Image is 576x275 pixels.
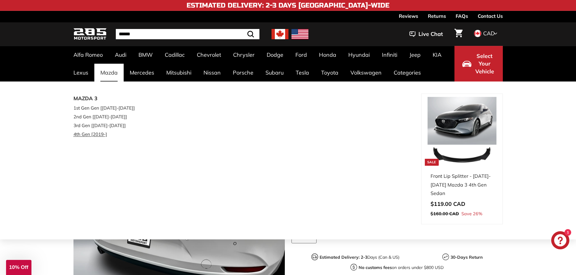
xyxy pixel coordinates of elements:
[290,64,315,82] a: Tesla
[342,46,376,64] a: Hyundai
[6,260,31,275] div: 10% Off
[116,29,259,39] input: Search
[451,24,466,44] a: Cart
[403,46,427,64] a: Jeep
[388,64,427,82] a: Categories
[456,11,468,21] a: FAQs
[320,254,367,260] strong: Estimated Delivery: 2-3
[320,254,399,261] p: Days (Can & US)
[191,46,227,64] a: Chevrolet
[461,210,482,218] span: Save 26%
[313,46,342,64] a: Honda
[73,121,145,130] a: 3rd Gen [[DATE]-[DATE]]
[454,46,503,82] button: Select Your Vehicle
[428,11,446,21] a: Returns
[132,46,159,64] a: BMW
[73,130,145,139] a: 4th Gen [2019-]
[67,64,94,82] a: Lexus
[73,112,145,121] a: 2nd Gen [[DATE]-[DATE]]
[73,27,107,41] img: Logo_285_Motorsport_areodynamics_components
[402,27,451,42] button: Live Chat
[73,94,145,104] a: MAZDA 3
[227,46,261,64] a: Chrysler
[160,64,197,82] a: Mitsubishi
[187,2,389,9] h4: Estimated Delivery: 2-3 Days [GEOGRAPHIC_DATA]-Wide
[431,211,459,216] span: $160.00 CAD
[427,46,447,64] a: KIA
[549,231,571,251] inbox-online-store-chat: Shopify online store chat
[478,11,503,21] a: Contact Us
[197,64,227,82] a: Nissan
[315,64,344,82] a: Toyota
[359,265,392,270] strong: No customs fees
[474,52,495,75] span: Select Your Vehicle
[227,64,259,82] a: Porsche
[109,46,132,64] a: Audi
[451,254,483,260] strong: 30-Days Return
[9,264,28,270] span: 10% Off
[483,30,495,37] span: CAD
[94,64,124,82] a: Mazda
[124,64,160,82] a: Mercedes
[359,264,444,271] p: on orders under $800 USD
[418,30,443,38] span: Live Chat
[159,46,191,64] a: Cadillac
[259,64,290,82] a: Subaru
[344,64,388,82] a: Volkswagen
[425,94,500,224] a: Sale Front Lip Splitter - [DATE]-[DATE] Mazda 3 4th Gen Sedan Save 26%
[431,172,493,198] div: Front Lip Splitter - [DATE]-[DATE] Mazda 3 4th Gen Sedan
[431,200,465,207] span: $119.00 CAD
[289,46,313,64] a: Ford
[67,46,109,64] a: Alfa Romeo
[425,159,439,166] div: Sale
[73,104,145,112] a: 1st Gen Gen [[DATE]-[DATE]]
[399,11,418,21] a: Reviews
[261,46,289,64] a: Dodge
[376,46,403,64] a: Infiniti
